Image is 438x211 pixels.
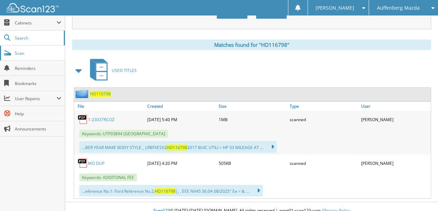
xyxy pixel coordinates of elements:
[78,158,88,168] img: PDF.png
[288,102,359,111] a: Type
[146,113,217,126] div: [DATE] 5:40 PM
[15,96,57,102] span: User Reports
[74,102,146,111] a: File
[72,40,431,50] div: Matches found for "HD116798"
[79,130,168,138] span: Keywords: UTF93894 [GEOGRAPHIC_DATA]
[86,57,137,84] a: USED TITLES
[90,91,111,97] a: HD116798
[359,102,431,111] a: User
[15,35,60,41] span: Search
[155,188,176,194] span: HD116798
[88,160,104,166] a: MO DUP
[167,145,187,150] span: HD116798
[359,113,431,126] div: [PERSON_NAME]
[377,6,420,10] span: Auffenberg Mazda
[217,102,288,111] a: Size
[217,113,288,126] div: 1MB
[88,117,115,123] a: 1-23037RCOZ
[79,185,263,197] div: ...eference No.1: Ford Reference No.2: |, . EEE NV45 36.0A 08/2025" Ee = & ...
[146,102,217,111] a: Created
[15,81,61,86] span: Bookmarks
[404,178,438,211] iframe: Chat Widget
[316,6,354,10] span: [PERSON_NAME]
[146,156,217,170] div: [DATE] 4:20 PM
[76,89,90,98] img: folder2.png
[15,50,61,56] span: Scan
[359,156,431,170] div: [PERSON_NAME]
[112,67,137,73] span: USED TITLES
[7,3,59,12] img: scan123-logo-white.svg
[78,114,88,125] img: PDF.png
[15,20,57,26] span: Cabinets
[15,111,61,117] span: Help
[15,65,61,71] span: Reminders
[217,156,288,170] div: 505KB
[288,113,359,126] div: scanned
[288,156,359,170] div: scanned
[79,173,137,181] span: Keywords: ADDITONAL FEE
[79,141,277,153] div: ...BER YEAR MAKE BODY STYLE _ LRBFXESX2 2017 BUIC UTILI = HP 33 MILEAGE AT ...
[15,126,61,132] span: Announcements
